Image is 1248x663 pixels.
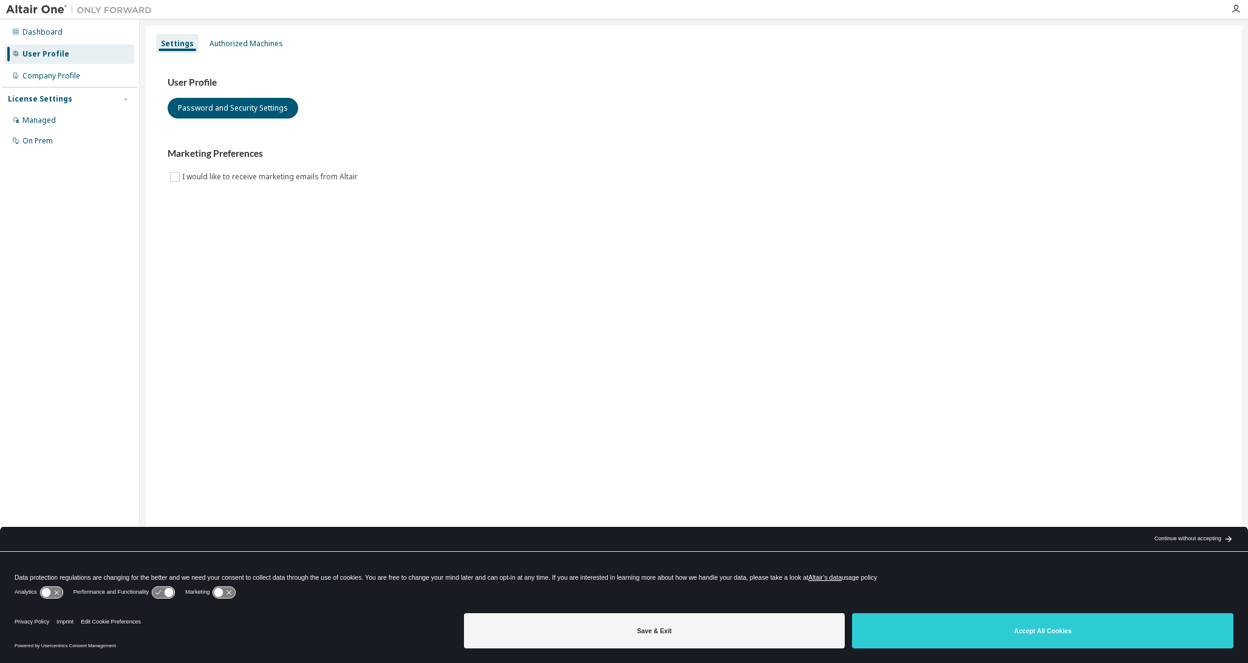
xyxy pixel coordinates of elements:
button: Password and Security Settings [168,98,298,119]
div: Company Profile [22,71,80,81]
div: User Profile [22,49,69,59]
div: Settings [161,39,194,49]
img: Altair One [6,4,158,16]
div: Managed [22,115,56,125]
label: I would like to receive marketing emails from Altair [182,170,360,184]
h3: Marketing Preferences [168,148,1220,160]
div: On Prem [22,136,53,146]
div: Dashboard [22,27,63,37]
div: License Settings [8,94,72,104]
h3: User Profile [168,77,1220,89]
div: Authorized Machines [210,39,283,49]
